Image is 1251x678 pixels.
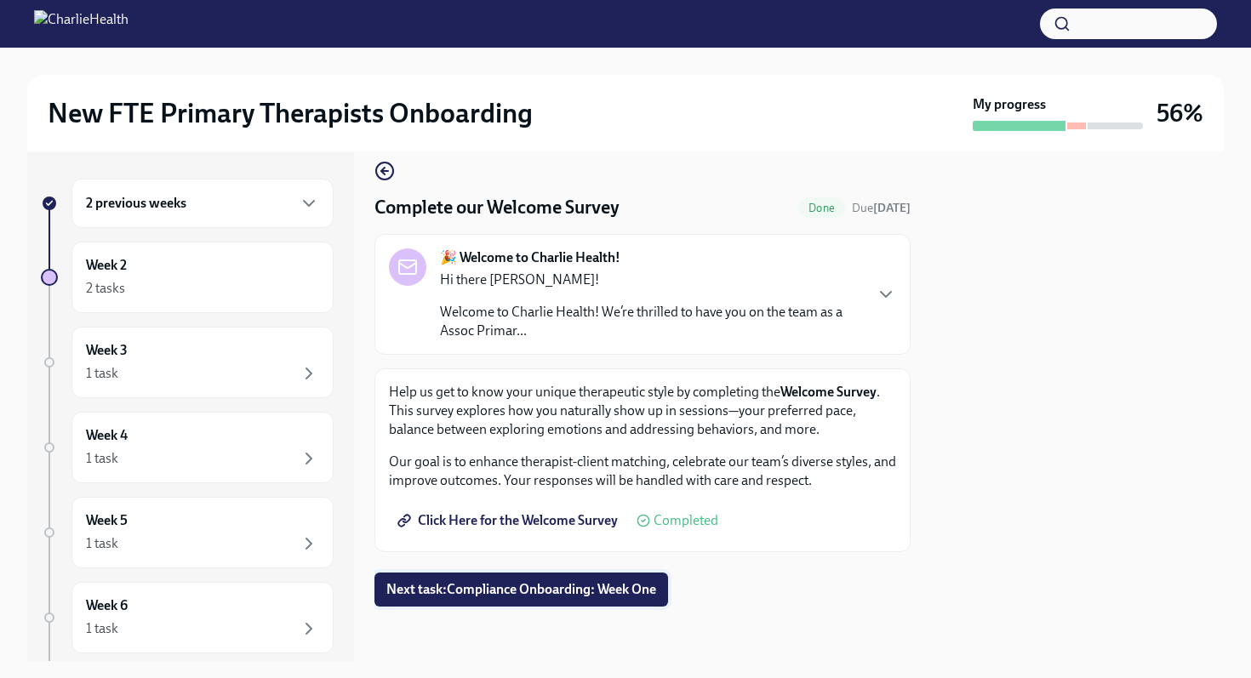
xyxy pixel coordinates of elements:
[41,242,334,313] a: Week 22 tasks
[86,596,128,615] h6: Week 6
[440,271,862,289] p: Hi there [PERSON_NAME]!
[86,279,125,298] div: 2 tasks
[86,426,128,445] h6: Week 4
[34,10,129,37] img: CharlieHealth
[973,95,1046,114] strong: My progress
[41,497,334,568] a: Week 51 task
[780,384,877,400] strong: Welcome Survey
[873,201,911,215] strong: [DATE]
[440,248,620,267] strong: 🎉 Welcome to Charlie Health!
[440,303,862,340] p: Welcome to Charlie Health! We’re thrilled to have you on the team as a Assoc Primar...
[86,534,118,553] div: 1 task
[852,201,911,215] span: Due
[386,581,656,598] span: Next task : Compliance Onboarding: Week One
[86,449,118,468] div: 1 task
[86,364,118,383] div: 1 task
[401,512,618,529] span: Click Here for the Welcome Survey
[41,582,334,653] a: Week 61 task
[86,511,128,530] h6: Week 5
[48,96,533,130] h2: New FTE Primary Therapists Onboarding
[852,200,911,216] span: September 10th, 2025 07:00
[654,514,718,527] span: Completed
[1157,98,1203,128] h3: 56%
[389,453,896,490] p: Our goal is to enhance therapist-client matching, celebrate our team’s diverse styles, and improv...
[41,412,334,483] a: Week 41 task
[71,179,334,228] div: 2 previous weeks
[798,202,845,214] span: Done
[86,194,186,213] h6: 2 previous weeks
[374,195,620,220] h4: Complete our Welcome Survey
[41,327,334,398] a: Week 31 task
[86,341,128,360] h6: Week 3
[374,573,668,607] button: Next task:Compliance Onboarding: Week One
[389,383,896,439] p: Help us get to know your unique therapeutic style by completing the . This survey explores how yo...
[86,256,127,275] h6: Week 2
[86,619,118,638] div: 1 task
[389,504,630,538] a: Click Here for the Welcome Survey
